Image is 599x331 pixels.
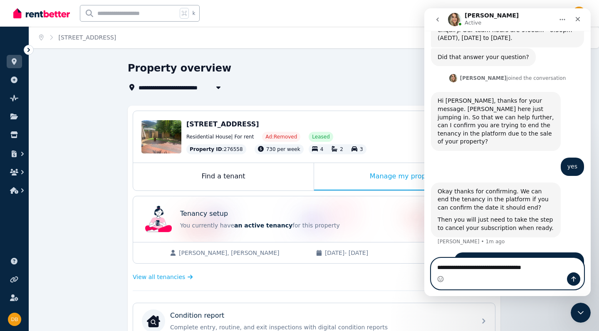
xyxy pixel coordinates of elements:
[30,244,160,279] div: [DATE]. I haven't yet downloaded documentation for record keeping though.
[145,206,172,232] img: Tenancy setup
[8,313,21,326] img: Danielle Britton
[266,146,300,152] span: 730 per week
[424,8,591,296] iframe: Intercom live chat
[320,146,324,152] span: 4
[312,133,329,140] span: Leased
[133,196,495,242] a: Tenancy setupTenancy setupYou currently havean active tenancyfor this property
[128,62,231,75] h1: Property overview
[37,249,153,274] div: [DATE]. I haven't yet downloaded documentation for record keeping though.
[340,146,343,152] span: 2
[133,273,185,281] span: View all tenancies
[170,311,224,321] p: Condition report
[7,250,159,264] textarea: Message…
[7,244,160,289] div: Danielle says…
[59,34,116,41] a: [STREET_ADDRESS]
[572,7,586,20] img: Danielle Britton
[265,133,297,140] span: Ad: Removed
[571,303,591,323] iframe: Intercom live chat
[180,209,228,219] p: Tenancy setup
[360,146,363,152] span: 3
[234,222,292,229] span: an active tenancy
[13,267,20,274] button: Emoji picker
[143,264,156,277] button: Send a message…
[29,27,126,48] nav: Breadcrumb
[186,133,254,140] span: Residential House | For rent
[133,273,193,281] a: View all tenancies
[147,314,160,328] img: Condition report
[180,221,471,230] p: You currently have for this property
[192,10,195,17] span: k
[325,249,453,257] span: [DATE] - [DATE]
[133,163,314,190] div: Find a tenant
[186,144,246,154] div: : 276558
[186,120,259,128] span: [STREET_ADDRESS]
[13,7,70,20] img: RentBetter
[314,163,495,190] div: Manage my property
[179,249,307,257] span: [PERSON_NAME], [PERSON_NAME]
[190,146,222,153] span: Property ID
